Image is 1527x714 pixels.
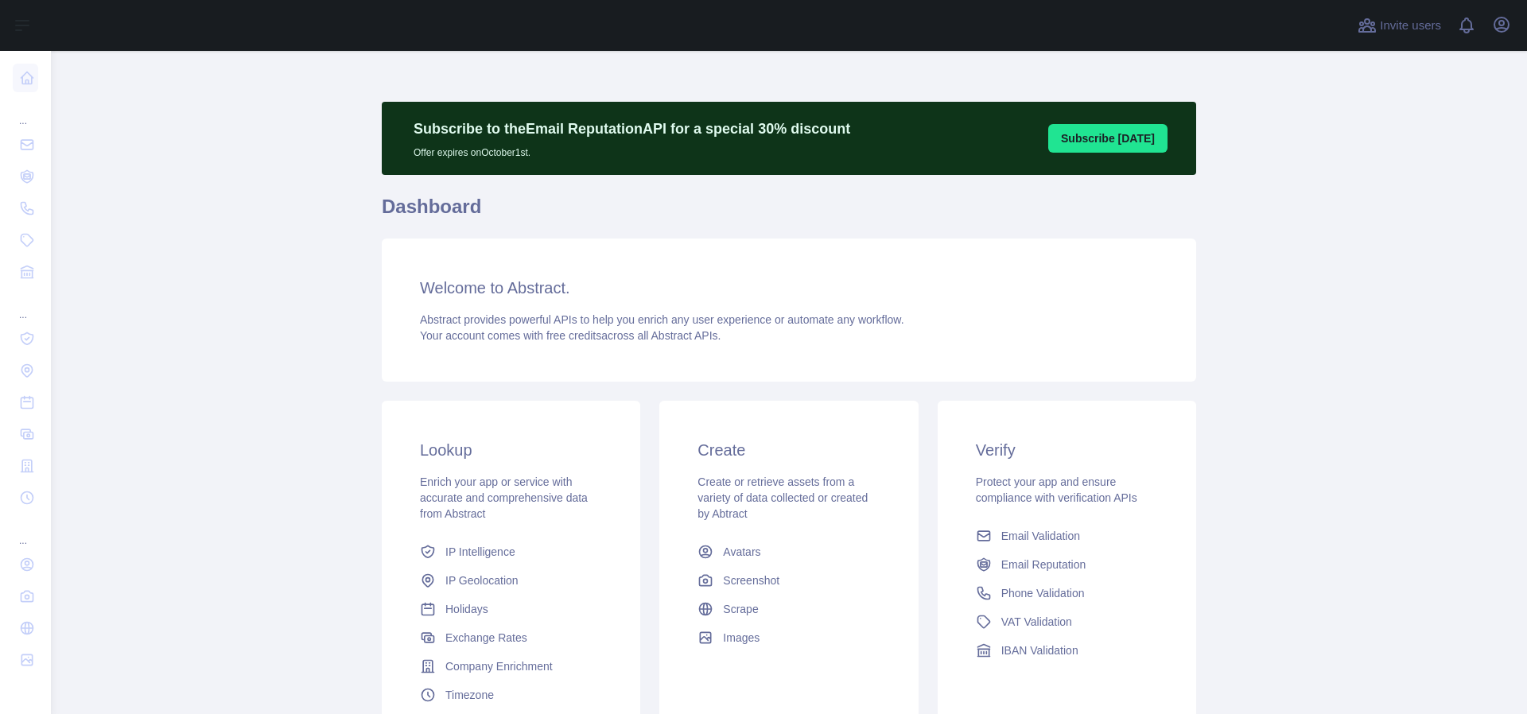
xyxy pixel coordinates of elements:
span: Abstract provides powerful APIs to help you enrich any user experience or automate any workflow. [420,313,904,326]
span: Holidays [445,601,488,617]
span: Timezone [445,687,494,703]
p: Offer expires on October 1st. [414,140,850,159]
a: Timezone [414,681,608,709]
a: IP Geolocation [414,566,608,595]
span: Images [723,630,760,646]
span: Company Enrichment [445,658,553,674]
span: IBAN Validation [1001,642,1078,658]
a: VAT Validation [969,607,1164,636]
span: IP Intelligence [445,544,515,560]
a: Screenshot [691,566,886,595]
span: Email Validation [1001,528,1080,544]
a: Images [691,623,886,652]
h3: Create [697,439,880,461]
span: Phone Validation [1001,585,1085,601]
span: Create or retrieve assets from a variety of data collected or created by Abtract [697,475,868,520]
span: VAT Validation [1001,614,1072,630]
span: Exchange Rates [445,630,527,646]
a: Scrape [691,595,886,623]
span: Your account comes with across all Abstract APIs. [420,329,721,342]
div: ... [13,289,38,321]
a: Email Validation [969,522,1164,550]
span: Protect your app and ensure compliance with verification APIs [976,475,1137,504]
span: Screenshot [723,572,779,588]
a: Email Reputation [969,550,1164,579]
h3: Verify [976,439,1158,461]
button: Invite users [1354,13,1444,38]
span: IP Geolocation [445,572,519,588]
div: ... [13,95,38,127]
span: Invite users [1380,17,1441,35]
span: Enrich your app or service with accurate and comprehensive data from Abstract [420,475,588,520]
a: IP Intelligence [414,537,608,566]
a: Exchange Rates [414,623,608,652]
span: Avatars [723,544,760,560]
a: Avatars [691,537,886,566]
a: Company Enrichment [414,652,608,681]
button: Subscribe [DATE] [1048,124,1168,153]
h1: Dashboard [382,194,1196,232]
span: Scrape [723,601,758,617]
h3: Welcome to Abstract. [420,277,1158,299]
p: Subscribe to the Email Reputation API for a special 30 % discount [414,118,850,140]
h3: Lookup [420,439,602,461]
a: Holidays [414,595,608,623]
a: IBAN Validation [969,636,1164,665]
div: ... [13,515,38,547]
span: free credits [546,329,601,342]
a: Phone Validation [969,579,1164,607]
span: Email Reputation [1001,557,1086,572]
